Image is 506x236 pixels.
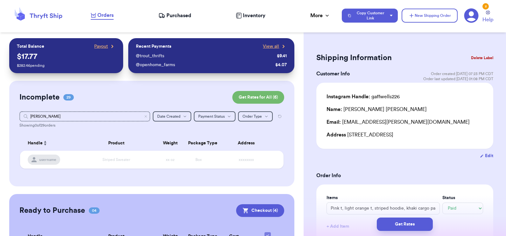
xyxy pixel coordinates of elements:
span: Striped Sweater [102,158,130,162]
span: View all [263,43,279,50]
h3: Order Info [316,172,493,179]
a: Payout [94,43,116,50]
span: Address [327,132,346,137]
th: Address [213,135,284,151]
button: Reset all filters [275,111,284,121]
div: [EMAIL_ADDRESS][PERSON_NAME][DOMAIN_NAME] [327,118,483,126]
a: 2 [464,8,479,23]
div: @ openhome_farms [136,62,273,68]
p: $ 282.46 pending [17,63,116,68]
span: Purchased [166,12,191,19]
span: Orders [97,11,114,19]
div: gaffwells226 [327,93,400,101]
button: Get Rates for All (6) [232,91,284,104]
span: Order Type [242,115,262,118]
th: Product [77,135,156,151]
div: @ trout_thrifts [136,53,274,59]
label: Status [442,195,483,201]
span: Payment Status [198,115,225,118]
span: Box [195,158,202,162]
button: Payment Status [194,111,235,121]
span: xx oz [166,158,175,162]
span: 29 [63,94,74,101]
span: Order last updated: [DATE] 01:08 PM CDT [423,76,493,81]
h3: Customer Info [316,70,350,78]
span: Help [482,16,493,24]
button: Clear search [144,115,148,118]
div: [PERSON_NAME] [PERSON_NAME] [327,106,427,113]
span: Date Created [157,115,180,118]
span: Handle [28,140,43,147]
span: Instagram Handle: [327,94,370,99]
div: More [310,12,330,19]
p: $ 17.77 [17,52,116,62]
span: xxxxxxxx [239,158,254,162]
div: Showing 0 of 29 orders [19,123,285,128]
div: [STREET_ADDRESS] [327,131,483,139]
p: Total Balance [17,43,44,50]
button: Date Created [153,111,191,121]
button: Delete Label [468,51,496,65]
a: Help [482,10,493,24]
span: Payout [94,43,108,50]
button: Checkout (4) [236,204,284,217]
label: Items [327,195,440,201]
h2: Incomplete [19,92,60,102]
span: 04 [89,207,100,214]
div: $ 4.07 [275,62,287,68]
th: Package Type [184,135,213,151]
button: New Shipping Order [402,9,458,23]
button: Get Rates [377,218,433,231]
a: View all [263,43,287,50]
span: Inventory [243,12,265,19]
input: Search [19,111,151,121]
a: Inventory [236,12,265,19]
div: 2 [482,3,489,10]
button: Sort ascending [43,139,48,147]
span: Email: [327,120,341,125]
th: Weight [156,135,184,151]
p: Recent Payments [136,43,171,50]
button: Order Type [238,111,273,121]
a: Orders [91,11,114,20]
button: Copy Customer Link [342,9,398,23]
span: Name: [327,107,342,112]
div: $ 9.41 [277,53,287,59]
span: Order created: [DATE] 07:23 PM CDT [431,71,493,76]
h2: Ready to Purchase [19,205,85,216]
h2: Shipping Information [316,53,392,63]
button: Edit [480,153,493,159]
span: username [39,157,56,162]
a: Purchased [158,12,191,19]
